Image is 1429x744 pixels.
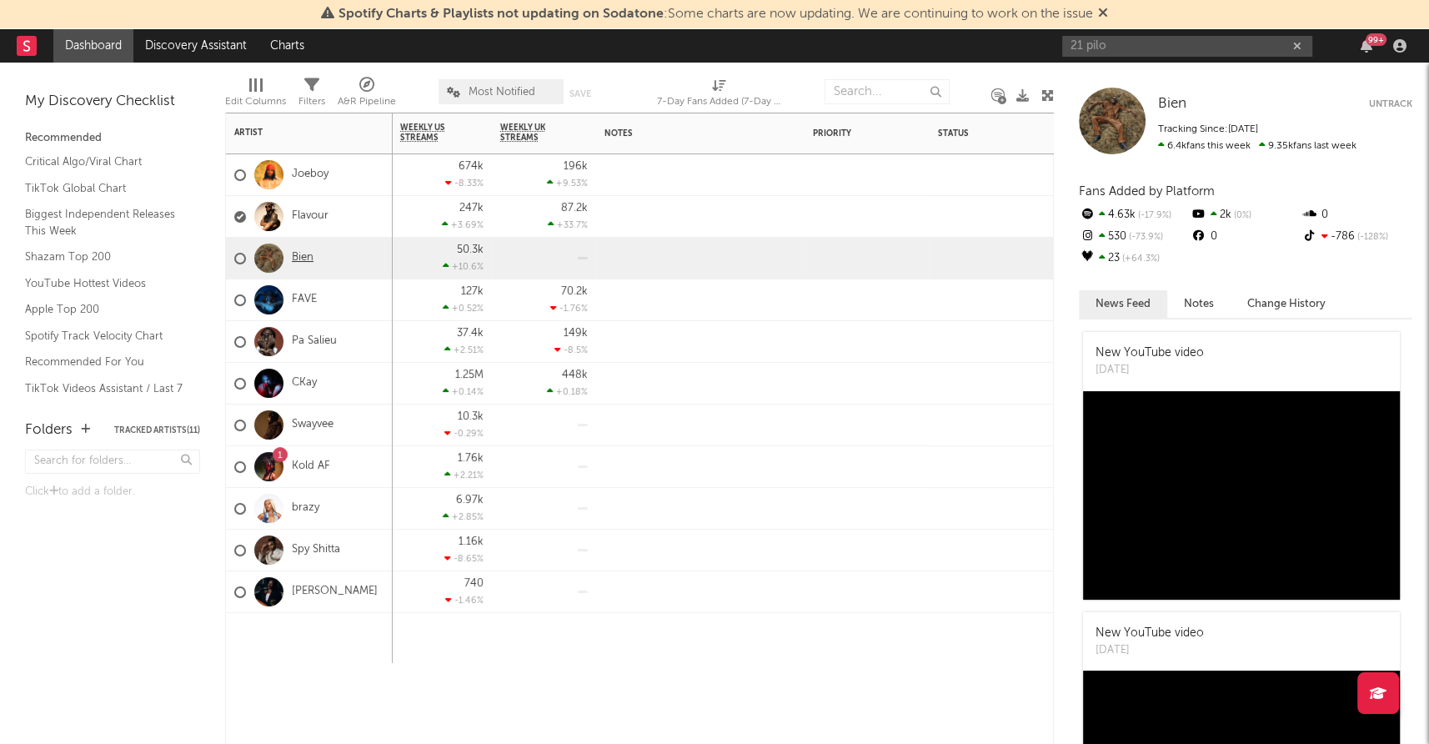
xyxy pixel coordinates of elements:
a: Critical Algo/Viral Chart [25,153,183,171]
input: Search for artists [1062,36,1312,57]
div: My Discovery Checklist [25,92,200,112]
a: Kold AF [292,460,330,474]
div: 4.63k [1079,204,1190,226]
span: 6.4k fans this week [1158,141,1251,151]
div: 50.3k [457,244,484,255]
div: -0.29 % [444,428,484,439]
div: 149k [564,328,588,339]
span: -128 % [1355,233,1388,242]
a: Bien [292,251,313,265]
a: brazy [292,501,319,515]
div: 37.4k [457,328,484,339]
a: Shazam Top 200 [25,248,183,266]
div: +2.51 % [444,344,484,355]
button: Save [569,89,591,98]
a: Dashboard [53,29,133,63]
button: Tracked Artists(11) [114,426,200,435]
span: Most Notified [469,87,535,98]
div: -8.33 % [445,178,484,189]
div: Notes [604,128,771,138]
a: Swayvee [292,418,333,432]
div: A&R Pipeline [338,92,396,112]
div: -8.65 % [444,553,484,564]
div: 2k [1190,204,1301,226]
a: FAVE [292,293,317,307]
div: Edit Columns [225,71,286,119]
div: 6.97k [456,495,484,505]
div: -1.76 % [550,303,588,314]
span: Weekly UK Streams [500,123,563,143]
div: 1.25M [455,369,484,380]
div: Filters [298,92,325,112]
div: -1.46 % [445,595,484,606]
div: New YouTube video [1096,625,1204,642]
div: +0.52 % [443,303,484,314]
div: +3.69 % [442,219,484,230]
div: 10.3k [458,411,484,422]
div: 530 [1079,226,1190,248]
a: Charts [258,29,316,63]
button: News Feed [1079,290,1167,318]
div: Status [938,128,1046,138]
input: Search... [825,79,950,104]
a: Bien [1158,96,1186,113]
div: Filters [298,71,325,119]
div: +0.18 % [547,386,588,397]
a: Joeboy [292,168,328,182]
div: +0.14 % [443,386,484,397]
input: Search for folders... [25,450,200,474]
div: New YouTube video [1096,344,1204,362]
div: +9.53 % [547,178,588,189]
div: 448k [562,369,588,380]
button: Change History [1231,290,1342,318]
div: 127k [461,286,484,297]
div: 0 [1190,226,1301,248]
div: 1.76k [458,453,484,464]
a: [PERSON_NAME] [292,585,378,599]
a: Spy Shitta [292,543,340,557]
div: Priority [813,128,880,138]
div: Click to add a folder. [25,482,200,502]
span: 9.35k fans last week [1158,141,1356,151]
button: 99+ [1361,39,1372,53]
div: -8.5 % [554,344,588,355]
a: TikTok Videos Assistant / Last 7 Days - Top [25,380,183,414]
div: 7-Day Fans Added (7-Day Fans Added) [657,71,782,119]
div: 99 + [1366,33,1386,46]
div: Artist [234,128,359,138]
div: 0 [1301,204,1412,226]
div: 196k [564,161,588,172]
div: +2.21 % [444,470,484,480]
span: 0 % [1231,211,1251,220]
a: Recommended For You [25,353,183,371]
span: Tracking Since: [DATE] [1158,124,1258,134]
div: Edit Columns [225,92,286,112]
span: : Some charts are now updating. We are continuing to work on the issue [338,8,1093,21]
div: 7-Day Fans Added (7-Day Fans Added) [657,92,782,112]
a: Apple Top 200 [25,300,183,319]
a: Discovery Assistant [133,29,258,63]
div: Recommended [25,128,200,148]
div: Folders [25,420,73,440]
div: 70.2k [561,286,588,297]
a: TikTok Global Chart [25,179,183,198]
div: 87.2k [561,203,588,214]
button: Notes [1167,290,1231,318]
div: 247k [459,203,484,214]
a: Spotify Track Velocity Chart [25,327,183,345]
div: 740 [464,578,484,589]
div: A&R Pipeline [338,71,396,119]
a: YouTube Hottest Videos [25,274,183,293]
span: +64.3 % [1120,254,1160,264]
span: -17.9 % [1136,211,1171,220]
span: Dismiss [1098,8,1108,21]
a: Biggest Independent Releases This Week [25,205,183,239]
div: 23 [1079,248,1190,269]
span: Fans Added by Platform [1079,185,1215,198]
div: [DATE] [1096,642,1204,659]
button: Untrack [1369,96,1412,113]
a: Pa Salieu [292,334,337,349]
span: Bien [1158,97,1186,111]
span: -73.9 % [1126,233,1163,242]
div: +10.6 % [443,261,484,272]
